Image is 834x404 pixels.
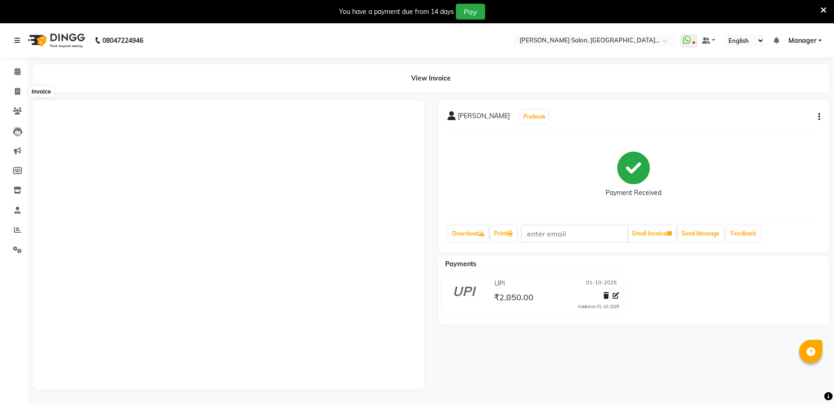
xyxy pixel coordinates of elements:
[445,260,476,268] span: Payments
[788,36,816,46] span: Manager
[795,367,825,395] iframe: chat widget
[727,226,760,242] a: Feedback
[339,7,454,17] div: You have a payment due from 14 days
[456,4,485,20] button: Pay
[578,303,619,310] div: Added on 01-10-2025
[448,226,488,242] a: Download
[521,110,548,123] button: Prebook
[586,279,617,289] span: 01-10-2025
[33,64,829,93] div: View Invoice
[458,111,510,124] span: [PERSON_NAME]
[29,86,53,97] div: Invoice
[494,292,534,305] span: ₹2,850.00
[678,226,723,242] button: Send Message
[490,226,516,242] a: Print
[521,225,628,242] input: enter email
[494,279,505,289] span: UPI
[606,188,661,198] div: Payment Received
[102,27,143,54] b: 08047224946
[628,226,676,242] button: Email Invoice
[24,27,87,54] img: logo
